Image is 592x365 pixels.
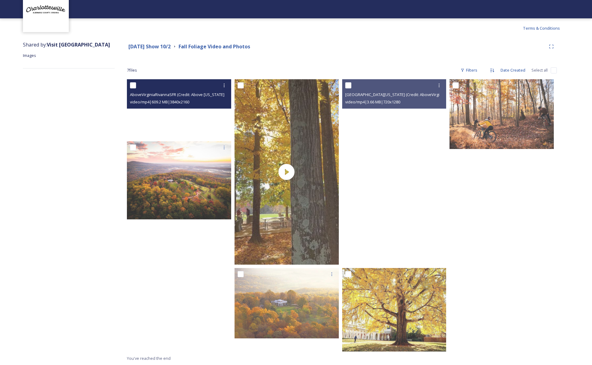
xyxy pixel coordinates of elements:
span: Images [23,53,36,58]
strong: [DATE] Show 10/2 [128,43,171,50]
div: Filters [457,64,480,76]
img: thumbnail [235,79,339,265]
video: University of Virginia (Credit: AboveVirginia/Josh Fuhrman) [342,79,446,265]
img: Heyward Community Forest (Credit: Charlottesville Albemarle Convention and Visitors Bureau) [450,79,554,149]
strong: Fall Foliage Video and Photos [179,43,250,50]
strong: Visit [GEOGRAPHIC_DATA] [47,41,110,48]
img: UVA Grounds [Credit: @Melody.Robbins] [342,268,446,352]
span: You've reached the end [127,356,171,361]
span: video/mp4 | 609.2 MB | 3840 x 2160 [130,99,189,105]
span: AboveVirginiaRivannaSFR (Credit: Above [US_STATE]/[PERSON_NAME] [130,91,256,97]
span: 7 file s [127,67,137,73]
span: Shared by: [23,41,110,48]
img: Monticello2 [Credit: Thomas Jefferson's Monticello] [235,268,339,338]
a: Terms & Conditions [523,24,569,32]
div: Date Created [498,64,528,76]
span: [GEOGRAPHIC_DATA][US_STATE] (Credit: AboveVirginia/[PERSON_NAME]) [345,91,478,97]
span: video/mp4 | 3.66 MB | 720 x 1280 [345,99,400,105]
img: Monticello (Credit: Thomas Jefferson's Monticello) [127,141,231,219]
span: Terms & Conditions [523,25,560,31]
span: Select all [531,67,548,73]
